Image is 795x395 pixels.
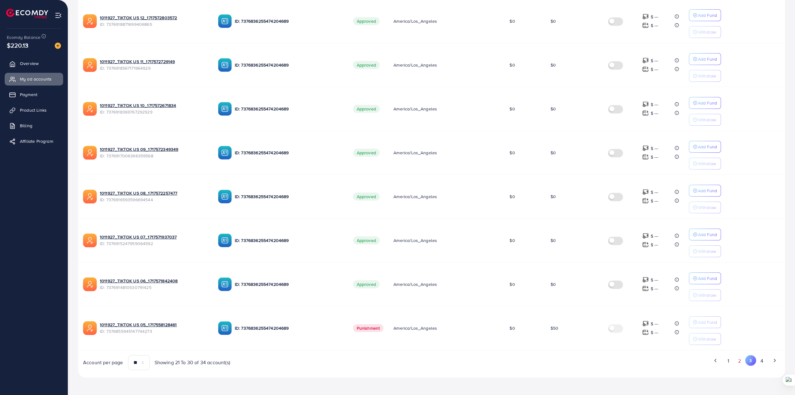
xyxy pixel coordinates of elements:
div: <span class='underline'>1011927_TIKTOK US 09_1717572349349</span></br>7376917006366359568 [100,146,208,159]
span: ID: 7376918871699406865 [100,21,208,27]
a: 1011927_TIKTOK US 08_1717572257477 [100,190,208,196]
p: Add Fund [698,12,717,19]
button: Go to page 2 [734,355,745,367]
span: $0 [509,62,515,68]
span: $0 [509,18,515,24]
img: ic-ba-acc.ded83a64.svg [218,146,232,160]
img: ic-ads-acc.e4c84228.svg [83,234,97,247]
p: $ --- [651,285,658,292]
img: ic-ba-acc.ded83a64.svg [218,14,232,28]
p: $ --- [651,197,658,205]
span: $0 [551,62,556,68]
p: Add Fund [698,55,717,63]
img: ic-ba-acc.ded83a64.svg [218,102,232,116]
span: America/Los_Angeles [393,62,437,68]
p: Add Fund [698,275,717,282]
span: $0 [509,150,515,156]
img: top-up amount [642,22,649,29]
span: ID: 7376914810530791425 [100,284,208,290]
p: Withdraw [698,248,716,255]
span: Punishment [353,324,384,332]
p: ID: 7376836255474204689 [235,193,343,200]
p: Withdraw [698,28,716,36]
img: top-up amount [642,241,649,248]
p: ID: 7376836255474204689 [235,105,343,113]
p: ID: 7376836255474204689 [235,61,343,69]
img: ic-ba-acc.ded83a64.svg [218,321,232,335]
img: top-up amount [642,285,649,292]
a: 1011927_TIKTOK US 09_1717572349349 [100,146,208,152]
p: $ --- [651,276,658,284]
span: America/Los_Angeles [393,281,437,287]
p: Withdraw [698,160,716,167]
ul: Pagination [437,355,780,367]
p: Add Fund [698,187,717,194]
p: ID: 7376836255474204689 [235,149,343,156]
p: Withdraw [698,291,716,299]
img: menu [55,12,62,19]
p: $ --- [651,241,658,249]
p: $ --- [651,22,658,29]
button: Add Fund [689,185,721,197]
div: <span class='underline'>1011927_TIKTOK US 10_1717572671834</span></br>7376918369767292929 [100,102,208,115]
button: Withdraw [689,245,721,257]
a: 1011927_TIKTOK US 11_1717572729149 [100,58,208,65]
span: $0 [551,281,556,287]
span: Showing 21 To 30 of 34 account(s) [155,359,230,366]
img: ic-ba-acc.ded83a64.svg [218,234,232,247]
button: Withdraw [689,70,721,82]
button: Go to next page [769,355,780,366]
a: 1011927_TIKTOK US 10_1717572671834 [100,102,208,109]
p: Withdraw [698,204,716,211]
img: top-up amount [642,197,649,204]
span: ID: 7376918567171964929 [100,65,208,71]
div: <span class='underline'>1011927_TIKTOK US 06_1717571842408</span></br>7376914810530791425 [100,278,208,290]
span: America/Los_Angeles [393,150,437,156]
button: Add Fund [689,97,721,109]
span: ID: 7376917006366359568 [100,153,208,159]
span: Account per page [83,359,123,366]
button: Add Fund [689,141,721,153]
button: Withdraw [689,202,721,213]
img: top-up amount [642,320,649,327]
span: Affiliate Program [20,138,53,144]
button: Go to page 3 [745,355,756,366]
p: $ --- [651,57,658,64]
button: Add Fund [689,9,721,21]
p: $ --- [651,66,658,73]
span: ID: 7376916593596694544 [100,197,208,203]
span: Approved [353,280,380,288]
img: top-up amount [642,66,649,72]
img: top-up amount [642,154,649,160]
p: $ --- [651,101,658,108]
p: $ --- [651,188,658,196]
p: ID: 7376836255474204689 [235,324,343,332]
p: Add Fund [698,318,717,326]
span: Billing [20,123,32,129]
span: $0 [551,106,556,112]
span: Approved [353,149,380,157]
span: $0 [509,106,515,112]
span: $0 [509,193,515,200]
div: <span class='underline'>1011927_TIKTOK US 11_1717572729149</span></br>7376918567171964929 [100,58,208,71]
button: Withdraw [689,158,721,170]
img: ic-ads-acc.e4c84228.svg [83,277,97,291]
p: Withdraw [698,335,716,343]
img: top-up amount [642,233,649,239]
img: ic-ba-acc.ded83a64.svg [218,58,232,72]
button: Add Fund [689,229,721,240]
span: $0 [551,150,556,156]
span: Ecomdy Balance [7,34,40,40]
img: top-up amount [642,110,649,116]
a: Product Links [5,104,63,116]
img: ic-ads-acc.e4c84228.svg [83,190,97,203]
button: Go to page 1 [723,355,734,367]
p: $ --- [651,153,658,161]
img: ic-ads-acc.e4c84228.svg [83,58,97,72]
img: top-up amount [642,13,649,20]
img: top-up amount [642,329,649,336]
span: ID: 7376915247959064592 [100,240,208,247]
span: $220.13 [7,41,28,50]
img: ic-ads-acc.e4c84228.svg [83,146,97,160]
a: 1011927_TIKTOK US 12_1717572803572 [100,15,208,21]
